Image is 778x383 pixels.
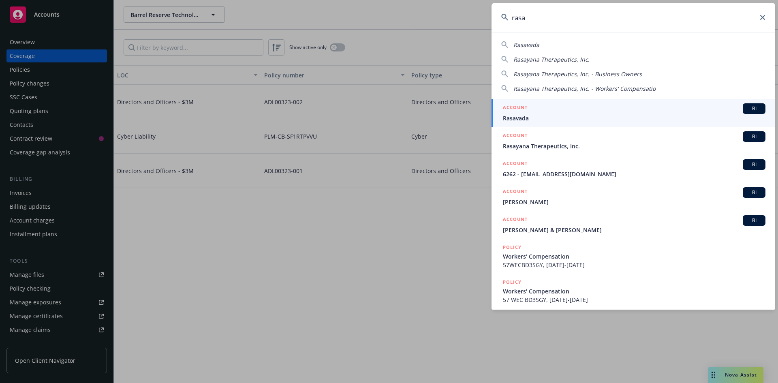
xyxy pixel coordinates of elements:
[746,133,762,140] span: BI
[513,70,642,78] span: Rasayana Therapeutics, Inc. - Business Owners
[492,3,775,32] input: Search...
[503,252,765,261] span: Workers' Compensation
[492,183,775,211] a: ACCOUNTBI[PERSON_NAME]
[503,159,528,169] h5: ACCOUNT
[492,99,775,127] a: ACCOUNTBIRasavada
[503,287,765,295] span: Workers' Compensation
[503,103,528,113] h5: ACCOUNT
[503,187,528,197] h5: ACCOUNT
[503,170,765,178] span: 6262 - [EMAIL_ADDRESS][DOMAIN_NAME]
[513,85,656,92] span: Rasayana Therapeutics, Inc. - Workers' Compensatio
[503,142,765,150] span: Rasayana Therapeutics, Inc.
[746,161,762,168] span: BI
[503,131,528,141] h5: ACCOUNT
[513,41,539,49] span: Rasavada
[513,56,590,63] span: Rasayana Therapeutics, Inc.
[503,295,765,304] span: 57 WEC BD3SGY, [DATE]-[DATE]
[492,239,775,274] a: POLICYWorkers' Compensation57WECBD3SGY, [DATE]-[DATE]
[503,278,522,286] h5: POLICY
[503,243,522,251] h5: POLICY
[503,261,765,269] span: 57WECBD3SGY, [DATE]-[DATE]
[503,198,765,206] span: [PERSON_NAME]
[492,211,775,239] a: ACCOUNTBI[PERSON_NAME] & [PERSON_NAME]
[492,155,775,183] a: ACCOUNTBI6262 - [EMAIL_ADDRESS][DOMAIN_NAME]
[503,215,528,225] h5: ACCOUNT
[746,217,762,224] span: BI
[746,105,762,112] span: BI
[492,274,775,308] a: POLICYWorkers' Compensation57 WEC BD3SGY, [DATE]-[DATE]
[492,127,775,155] a: ACCOUNTBIRasayana Therapeutics, Inc.
[503,226,765,234] span: [PERSON_NAME] & [PERSON_NAME]
[746,189,762,196] span: BI
[503,114,765,122] span: Rasavada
